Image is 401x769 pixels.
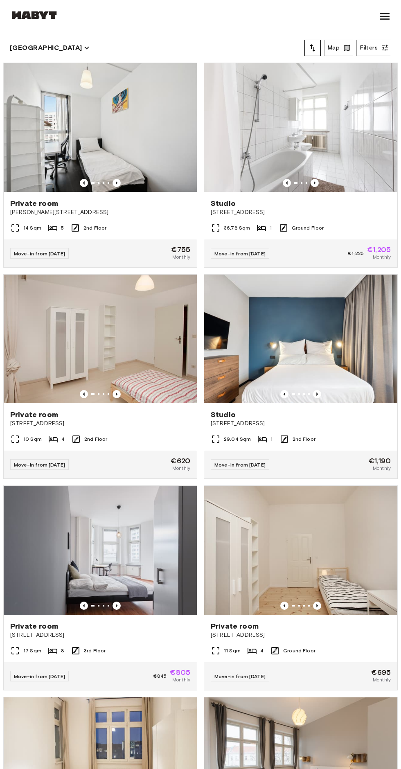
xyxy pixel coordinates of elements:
[172,676,190,683] span: Monthly
[373,465,391,472] span: Monthly
[313,390,321,398] button: Previous image
[204,275,397,404] img: Marketing picture of unit DE-01-481-201-01
[23,647,41,654] span: 17 Sqm
[204,486,397,615] img: Marketing picture of unit DE-01-223-04M
[373,253,391,261] span: Monthly
[324,40,353,56] button: Map
[348,250,364,257] span: €1,225
[10,198,58,208] span: Private room
[113,179,121,187] button: Previous image
[84,435,107,443] span: 2nd Floor
[373,676,391,683] span: Monthly
[270,224,272,232] span: 1
[80,179,88,187] button: Previous image
[211,198,236,208] span: Studio
[367,246,391,253] span: €1,205
[3,274,197,479] a: Marketing picture of unit DE-01-146-03MPrevious imagePrevious imagePrivate room[STREET_ADDRESS]10...
[10,42,90,54] button: [GEOGRAPHIC_DATA]
[61,435,65,443] span: 4
[304,40,321,56] button: tune
[371,669,391,676] span: €695
[356,40,391,56] button: Filters
[23,224,41,232] span: 14 Sqm
[313,602,321,610] button: Previous image
[80,390,88,398] button: Previous image
[283,647,315,654] span: Ground Floor
[10,621,58,631] span: Private room
[84,647,106,654] span: 3rd Floor
[171,457,190,465] span: €620
[293,435,315,443] span: 2nd Floor
[211,631,391,639] span: [STREET_ADDRESS]
[23,435,42,443] span: 10 Sqm
[170,669,190,676] span: €805
[153,672,167,680] span: €845
[211,410,236,419] span: Studio
[283,179,291,187] button: Previous image
[214,462,266,468] span: Move-in from [DATE]
[10,419,190,428] span: [STREET_ADDRESS]
[204,274,398,479] a: Marketing picture of unit DE-01-481-201-01Previous imagePrevious imageStudio[STREET_ADDRESS]29.04...
[204,485,398,690] a: Marketing picture of unit DE-01-223-04MPrevious imagePrevious imagePrivate room[STREET_ADDRESS]11...
[214,673,266,679] span: Move-in from [DATE]
[10,410,58,419] span: Private room
[14,673,65,679] span: Move-in from [DATE]
[80,602,88,610] button: Previous image
[10,208,190,216] span: [PERSON_NAME][STREET_ADDRESS]
[172,465,190,472] span: Monthly
[369,457,391,465] span: €1,190
[61,224,64,232] span: 5
[211,208,391,216] span: [STREET_ADDRESS]
[14,250,65,257] span: Move-in from [DATE]
[3,63,197,268] a: Marketing picture of unit DE-01-302-006-05Previous imagePrevious imagePrivate room[PERSON_NAME][S...
[172,253,190,261] span: Monthly
[270,435,273,443] span: 1
[61,647,64,654] span: 8
[224,435,251,443] span: 29.04 Sqm
[10,11,59,19] img: Habyt
[260,647,264,654] span: 4
[171,246,190,253] span: €755
[113,602,121,610] button: Previous image
[280,602,288,610] button: Previous image
[4,63,197,192] img: Marketing picture of unit DE-01-302-006-05
[224,647,241,654] span: 11 Sqm
[211,621,259,631] span: Private room
[204,63,398,268] a: Marketing picture of unit DE-01-030-001-01HPrevious imagePrevious imageStudio[STREET_ADDRESS]36.7...
[10,631,190,639] span: [STREET_ADDRESS]
[292,224,324,232] span: Ground Floor
[280,390,288,398] button: Previous image
[3,485,197,690] a: Marketing picture of unit DE-01-047-05HPrevious imagePrevious imagePrivate room[STREET_ADDRESS]17...
[113,390,121,398] button: Previous image
[4,486,197,615] img: Marketing picture of unit DE-01-047-05H
[83,224,106,232] span: 2nd Floor
[311,179,319,187] button: Previous image
[214,250,266,257] span: Move-in from [DATE]
[224,224,250,232] span: 36.78 Sqm
[14,462,65,468] span: Move-in from [DATE]
[211,419,391,428] span: [STREET_ADDRESS]
[204,63,397,192] img: Marketing picture of unit DE-01-030-001-01H
[4,275,197,404] img: Marketing picture of unit DE-01-146-03M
